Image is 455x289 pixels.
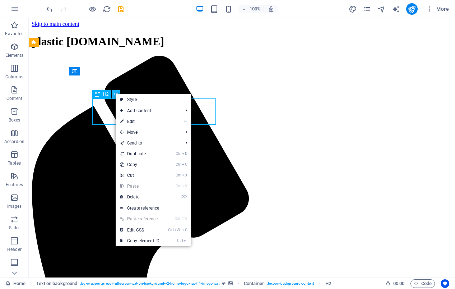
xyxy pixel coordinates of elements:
span: H2 [103,92,108,96]
i: Ctrl [168,228,174,232]
button: undo [45,5,54,13]
i: Ctrl [177,238,183,243]
span: : [398,281,399,286]
i: AI Writer [392,5,400,13]
nav: breadcrumb [36,279,331,288]
span: Code [414,279,432,288]
span: Click to select. Double-click to edit [244,279,264,288]
i: Reload page [103,5,111,13]
i: Ctrl [176,184,181,188]
p: Images [7,203,22,209]
i: Pages (Ctrl+Alt+S) [363,5,371,13]
p: Columns [5,74,23,80]
a: CtrlAltCEdit CSS [116,225,164,235]
a: ⌦Delete [116,192,164,202]
i: C [182,162,187,167]
i: Navigator [377,5,386,13]
p: Elements [5,52,24,58]
a: CtrlICopy element ID [116,235,164,246]
span: . text-on-background-content [267,279,314,288]
button: design [349,5,357,13]
p: Footer [8,268,21,274]
i: X [182,173,187,178]
span: . bg-wrapper .preset-fullscreen-text-on-background-v2-home-logo-nav-h1-image-text [80,279,219,288]
a: CtrlVPaste [116,181,164,192]
i: ⇧ [181,216,184,221]
i: This element is a customizable preset [222,281,226,285]
a: CtrlDDuplicate [116,148,164,159]
a: Skip to main content [3,3,51,9]
button: save [117,5,125,13]
span: 00 00 [393,279,404,288]
span: More [426,5,449,13]
i: I [184,238,187,243]
p: Features [6,182,23,188]
i: V [185,216,187,221]
p: Boxes [9,117,20,123]
p: Header [7,247,22,252]
button: 100% [238,5,264,13]
i: Ctrl [176,162,181,167]
i: Ctrl [176,173,181,178]
span: Move [116,127,180,138]
button: publish [406,3,418,15]
i: Alt [174,228,181,232]
p: Slider [9,225,20,231]
a: Create reference [116,203,191,214]
i: C [182,228,187,232]
button: text_generator [392,5,400,13]
i: D [182,151,187,156]
h6: 100% [249,5,261,13]
span: Click to select. Double-click to edit [325,279,331,288]
p: Content [6,96,22,101]
i: Undo: Change image (Ctrl+Z) [45,5,54,13]
button: More [423,3,452,15]
a: CtrlXCut [116,170,164,181]
button: Click here to leave preview mode and continue editing [88,5,97,13]
i: Design (Ctrl+Alt+Y) [349,5,357,13]
i: V [182,184,187,188]
button: Usercentrics [441,279,449,288]
p: Tables [8,160,21,166]
a: Send to [116,138,180,148]
button: pages [363,5,372,13]
span: Add content [116,105,180,116]
a: Style [116,94,191,105]
i: Publish [408,5,416,13]
i: On resize automatically adjust zoom level to fit chosen device. [268,6,274,12]
i: Save (Ctrl+S) [117,5,125,13]
span: Click to select. Double-click to edit [36,279,78,288]
button: navigator [377,5,386,13]
a: ⏎Edit [116,116,164,127]
i: Ctrl [176,151,181,156]
i: Ctrl [175,216,180,221]
i: ⏎ [184,119,187,124]
i: This element contains a background [228,281,233,285]
a: CtrlCCopy [116,159,164,170]
a: Ctrl⇧VPaste reference [116,214,164,224]
button: Code [410,279,435,288]
p: Accordion [4,139,24,144]
i: ⌦ [181,194,187,199]
h6: Session time [386,279,405,288]
a: Click to cancel selection. Double-click to open Pages [6,279,25,288]
button: reload [102,5,111,13]
p: Favorites [5,31,23,37]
